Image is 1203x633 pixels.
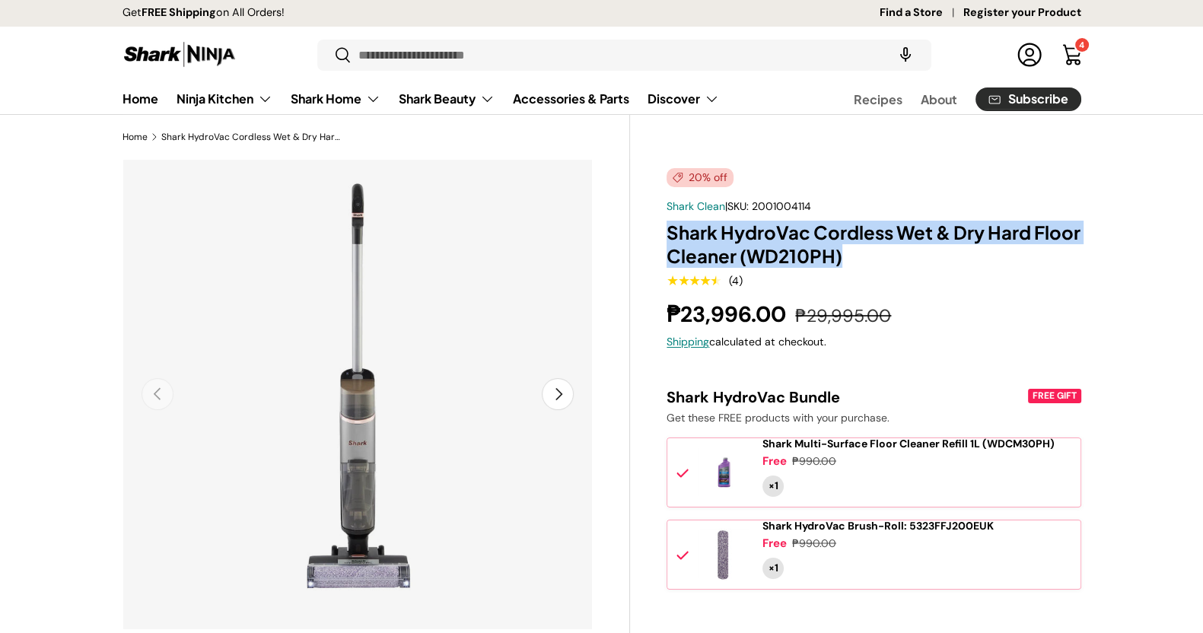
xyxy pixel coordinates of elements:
[792,453,836,469] div: ₱990.00
[1028,389,1080,403] div: FREE GIFT
[1079,40,1084,50] span: 4
[729,275,743,287] div: (4)
[667,199,725,213] a: Shark Clean
[727,199,749,213] span: SKU:
[792,536,836,552] div: ₱990.00
[725,199,811,213] span: |
[762,519,994,533] span: Shark HydroVac Brush-Roll: 5323FFJ200EUK
[1008,93,1068,105] span: Subscribe
[161,132,344,142] a: Shark HydroVac Cordless Wet & Dry Hard Floor Cleaner (WD210PH)
[667,274,721,288] div: 4.5 out of 5.0 stars
[123,40,237,69] img: Shark Ninja Philippines
[762,476,784,497] div: Quantity
[762,520,994,533] a: Shark HydroVac Brush-Roll: 5323FFJ200EUK
[975,87,1081,111] a: Subscribe
[123,132,148,142] a: Home
[762,536,787,552] div: Free
[123,5,285,21] p: Get on All Orders!
[123,130,631,144] nav: Breadcrumbs
[390,84,504,114] summary: Shark Beauty
[762,437,1055,450] a: Shark Multi-Surface Floor Cleaner Refill 1L (WDCM30PH)
[667,411,890,425] span: Get these FREE products with your purchase.
[667,334,1080,350] div: calculated at checkout.
[752,199,811,213] span: 2001004114
[921,84,957,114] a: About
[817,84,1081,114] nav: Secondary
[282,84,390,114] summary: Shark Home
[881,38,930,72] speech-search-button: Search by voice
[762,558,784,579] div: Quantity
[667,221,1080,268] h1: Shark HydroVac Cordless Wet & Dry Hard Floor Cleaner (WD210PH)
[667,300,790,329] strong: ₱23,996.00
[667,168,734,187] span: 20% off
[762,437,1055,450] span: Shark Multi-Surface Floor Cleaner Refill 1L (WDCM30PH)
[854,84,902,114] a: Recipes
[167,84,282,114] summary: Ninja Kitchen
[667,273,721,288] span: ★★★★★
[123,84,719,114] nav: Primary
[667,335,709,348] a: Shipping
[667,387,1024,407] div: Shark HydroVac Bundle
[142,5,216,19] strong: FREE Shipping
[795,304,891,327] s: ₱29,995.00
[762,453,787,469] div: Free
[123,84,158,113] a: Home
[513,84,629,113] a: Accessories & Parts
[963,5,1081,21] a: Register your Product
[638,84,728,114] summary: Discover
[880,5,963,21] a: Find a Store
